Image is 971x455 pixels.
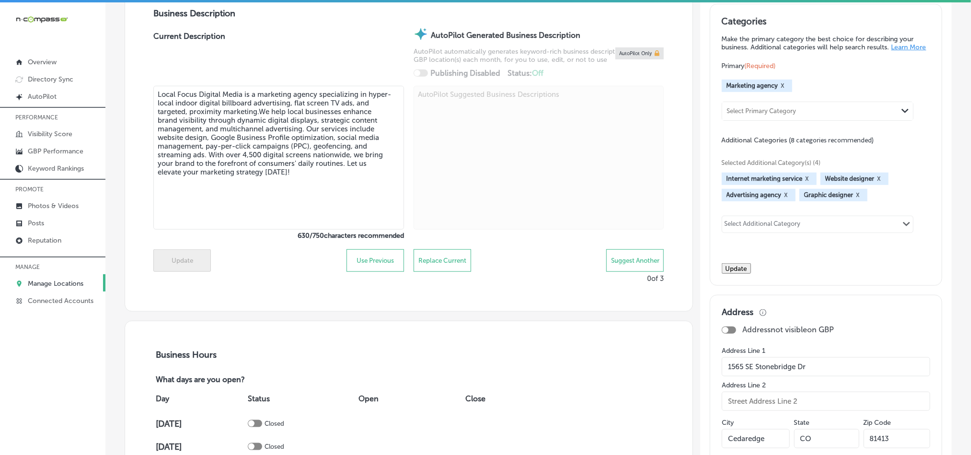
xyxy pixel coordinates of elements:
p: Make the primary category the best choice for describing your business. Additional categories wil... [722,35,930,51]
span: Website designer [825,175,875,182]
span: Advertising agency [727,191,782,198]
button: X [778,82,787,90]
img: autopilot-icon [414,27,428,41]
h3: Business Hours [153,350,664,360]
p: Manage Locations [28,280,83,288]
p: AutoPilot [28,93,57,101]
div: Select Additional Category [725,220,801,231]
h4: [DATE] [156,419,245,429]
p: Address not visible on GBP [742,325,834,334]
label: State [794,419,810,427]
button: X [782,191,791,199]
button: Suggest Another [606,249,664,272]
input: Street Address Line 1 [722,357,930,376]
p: Photos & Videos [28,202,79,210]
span: Additional Categories [722,136,874,144]
h4: [DATE] [156,442,245,452]
label: Address Line 1 [722,347,930,355]
p: What days are you open? [153,375,313,385]
button: X [854,191,863,199]
strong: AutoPilot Generated Business Description [431,31,580,40]
span: Marketing agency [727,82,778,89]
button: Use Previous [347,249,404,272]
label: City [722,419,734,427]
button: Update [722,263,751,274]
p: Posts [28,219,44,227]
p: Overview [28,58,57,66]
input: NY [794,429,859,448]
span: (Required) [745,62,776,70]
input: City [722,429,790,448]
th: Day [153,385,245,412]
label: Zip Code [864,419,891,427]
label: 630 / 750 characters recommended [153,232,404,240]
button: X [875,175,884,183]
p: Keyword Rankings [28,164,84,173]
button: X [803,175,812,183]
img: 660ab0bf-5cc7-4cb8-ba1c-48b5ae0f18e60NCTV_CLogo_TV_Black_-500x88.png [15,15,68,24]
button: Update [153,249,211,272]
th: Close [463,385,536,412]
p: 0 of 3 [647,274,664,283]
div: Select Primary Category [727,107,797,115]
span: Selected Additional Category(s) (4) [722,159,923,166]
th: Open [356,385,462,412]
span: Internet marketing service [727,175,803,182]
a: Learn More [891,43,926,51]
p: GBP Performance [28,147,83,155]
textarea: Local Focus Digital Media is a marketing agency specializing in hyper-local indoor digital billbo... [153,86,404,230]
h3: Address [722,307,753,317]
h3: Business Description [153,8,664,19]
button: Replace Current [414,249,471,272]
p: Closed [265,420,284,427]
h3: Categories [722,16,930,30]
span: Graphic designer [804,191,854,198]
label: Current Description [153,32,225,86]
span: Primary [722,62,776,70]
input: Street Address Line 2 [722,392,930,411]
p: Reputation [28,236,61,245]
span: (8 categories recommended) [789,136,874,145]
p: Connected Accounts [28,297,93,305]
p: Directory Sync [28,75,73,83]
input: Zip Code [864,429,930,448]
p: Visibility Score [28,130,72,138]
label: Address Line 2 [722,381,930,389]
th: Status [245,385,356,412]
p: Closed [265,443,284,450]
